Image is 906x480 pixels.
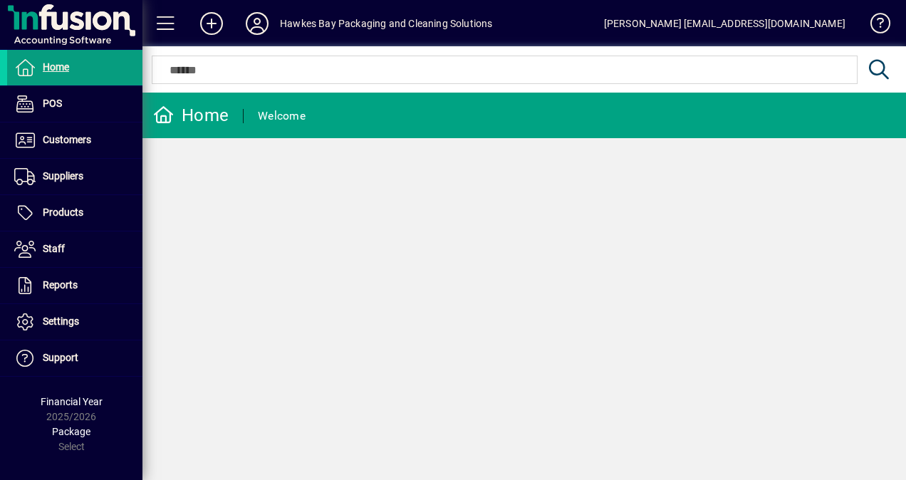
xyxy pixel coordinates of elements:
[7,195,142,231] a: Products
[41,396,103,407] span: Financial Year
[7,86,142,122] a: POS
[43,352,78,363] span: Support
[7,231,142,267] a: Staff
[43,207,83,218] span: Products
[234,11,280,36] button: Profile
[860,3,888,49] a: Knowledge Base
[153,104,229,127] div: Home
[43,134,91,145] span: Customers
[43,61,69,73] span: Home
[43,279,78,291] span: Reports
[7,268,142,303] a: Reports
[7,159,142,194] a: Suppliers
[258,105,306,127] div: Welcome
[189,11,234,36] button: Add
[7,304,142,340] a: Settings
[43,170,83,182] span: Suppliers
[52,426,90,437] span: Package
[604,12,845,35] div: [PERSON_NAME] [EMAIL_ADDRESS][DOMAIN_NAME]
[43,98,62,109] span: POS
[7,122,142,158] a: Customers
[43,315,79,327] span: Settings
[280,12,493,35] div: Hawkes Bay Packaging and Cleaning Solutions
[7,340,142,376] a: Support
[43,243,65,254] span: Staff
